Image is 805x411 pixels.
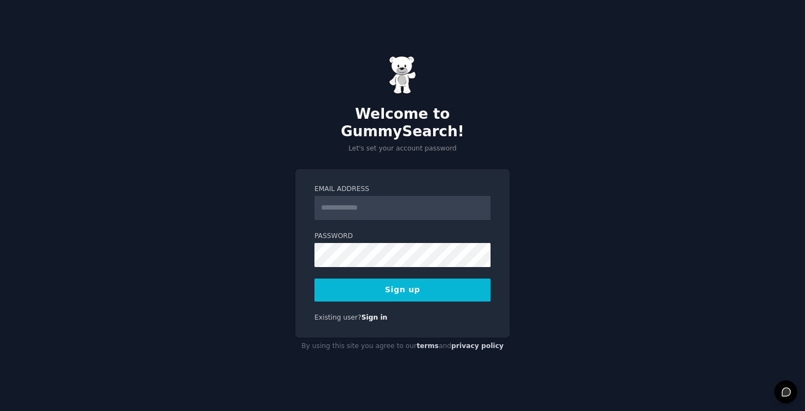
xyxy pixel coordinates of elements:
[314,279,491,302] button: Sign up
[314,184,491,194] label: Email Address
[314,314,361,321] span: Existing user?
[295,338,510,355] div: By using this site you agree to our and
[451,342,504,350] a: privacy policy
[417,342,439,350] a: terms
[361,314,388,321] a: Sign in
[314,231,491,241] label: Password
[295,106,510,140] h2: Welcome to GummySearch!
[295,144,510,154] p: Let's set your account password
[389,56,416,94] img: Gummy Bear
